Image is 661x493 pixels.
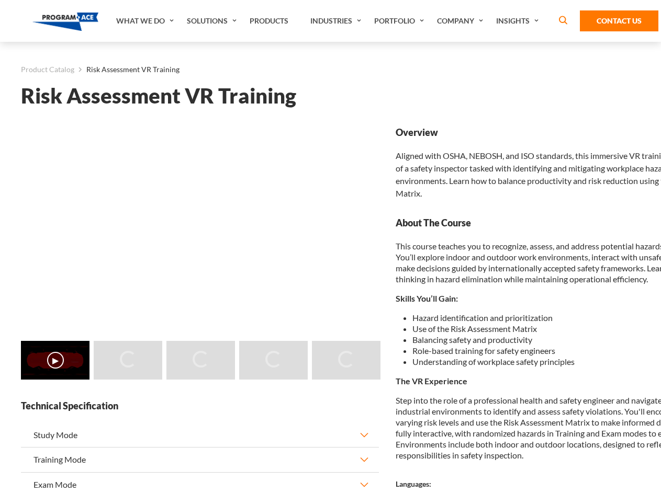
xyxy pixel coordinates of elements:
[396,479,431,488] strong: Languages:
[21,63,74,76] a: Product Catalog
[21,423,379,447] button: Study Mode
[21,399,379,412] strong: Technical Specification
[580,10,658,31] a: Contact Us
[21,341,89,380] img: Risk Assessment VR Training - Video 0
[21,448,379,472] button: Training Mode
[47,352,64,369] button: ▶
[21,126,379,327] iframe: Risk Assessment VR Training - Video 0
[32,13,99,31] img: Program-Ace
[74,63,180,76] li: Risk Assessment VR Training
